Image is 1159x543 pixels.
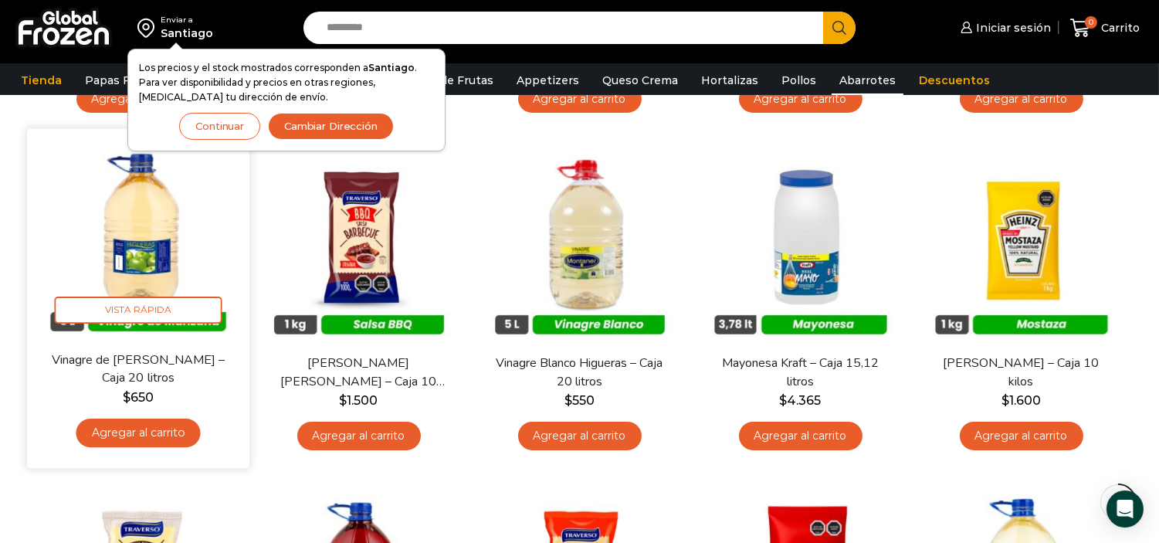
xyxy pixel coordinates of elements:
[490,355,668,390] a: Vinagre Blanco Higueras – Caja 20 litros
[297,422,421,450] a: Agregar al carrito: “Salsa Barbacue Traverso - Caja 10 kilos”
[509,66,587,95] a: Appetizers
[739,85,862,114] a: Agregar al carrito: “Salsa de Soya Kikkoman - Balde 18.9 litros”
[780,393,788,408] span: $
[161,25,213,41] div: Santiago
[54,297,222,324] span: Vista Rápida
[518,85,642,114] a: Agregar al carrito: “Ketchup Traverso - Caja 10 kilos”
[774,66,824,95] a: Pollos
[122,390,130,405] span: $
[957,12,1051,43] a: Iniciar sesión
[972,20,1051,36] span: Iniciar sesión
[340,393,378,408] bdi: 1.500
[1066,10,1144,46] a: 0 Carrito
[137,15,161,41] img: address-field-icon.svg
[122,390,153,405] bdi: 650
[13,66,69,95] a: Tienda
[76,419,200,447] a: Agregar al carrito: “Vinagre de Manzana Higueras - Caja 20 litros”
[48,351,227,388] a: Vinagre de [PERSON_NAME] – Caja 20 litros
[1001,393,1041,408] bdi: 1.600
[1085,16,1097,29] span: 0
[932,355,1110,390] a: [PERSON_NAME] – Caja 10 kilos
[161,15,213,25] div: Enviar a
[564,393,572,408] span: $
[780,393,822,408] bdi: 4.365
[269,355,447,390] a: [PERSON_NAME] [PERSON_NAME] – Caja 10 kilos
[518,422,642,450] a: Agregar al carrito: “Vinagre Blanco Higueras - Caja 20 litros”
[564,393,595,408] bdi: 550
[179,113,260,140] button: Continuar
[595,66,686,95] a: Queso Crema
[832,66,903,95] a: Abarrotes
[268,113,394,140] button: Cambiar Dirección
[397,66,501,95] a: Pulpa de Frutas
[693,66,766,95] a: Hortalizas
[823,12,856,44] button: Search button
[368,62,415,73] strong: Santiago
[77,66,163,95] a: Papas Fritas
[739,422,862,450] a: Agregar al carrito: “Mayonesa Kraft - Caja 15,12 litros”
[1001,393,1009,408] span: $
[960,422,1083,450] a: Agregar al carrito: “Mostaza Heinz - Caja 10 kilos”
[911,66,998,95] a: Descuentos
[340,393,347,408] span: $
[960,85,1083,114] a: Agregar al carrito: “Mostaza Traverso - Caja 10 kilos”
[1097,20,1140,36] span: Carrito
[76,85,200,114] a: Agregar al carrito: “Aceite Fritura Global Frozen – Caja 20 litros”
[1106,490,1144,528] div: Open Intercom Messenger
[711,355,889,390] a: Mayonesa Kraft – Caja 15,12 litros
[139,60,434,105] p: Los precios y el stock mostrados corresponden a . Para ver disponibilidad y precios en otras regi...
